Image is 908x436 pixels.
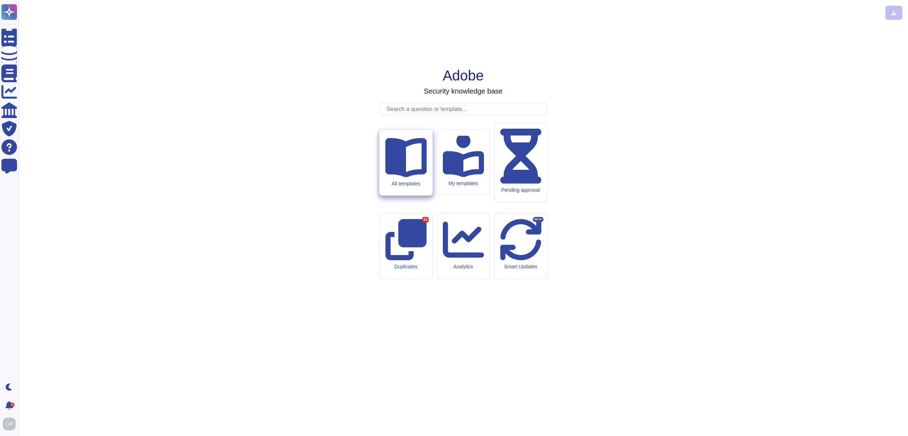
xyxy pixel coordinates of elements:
[1,416,21,432] button: user
[443,180,484,186] div: My templates
[385,264,427,270] div: Duplicates
[533,217,543,222] div: BETA
[500,187,541,193] div: Pending approval
[500,264,541,270] div: Smart Updates
[385,180,427,186] div: All templates
[10,403,15,407] div: 9+
[443,67,484,84] h1: Adobe
[383,103,547,115] input: Search a question or template...
[424,87,502,95] h3: Security knowledge base
[443,264,484,270] div: Analytics
[3,418,16,430] img: user
[422,217,428,223] div: 63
